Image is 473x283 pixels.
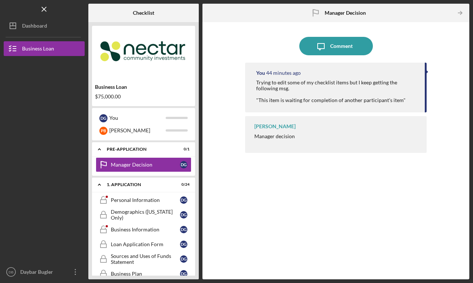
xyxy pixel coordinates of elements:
[111,271,180,277] div: Business Plan
[22,18,47,35] div: Dashboard
[180,241,187,248] div: D G
[111,253,180,265] div: Sources and Uses of Funds Statement
[180,211,187,219] div: D G
[109,112,166,124] div: You
[96,252,191,266] a: Sources and Uses of Funds StatementDG
[96,193,191,207] a: Personal InformationDG
[109,124,166,137] div: [PERSON_NAME]
[96,222,191,237] a: Business InformationDG
[299,37,373,55] button: Comment
[99,127,107,135] div: P B
[96,207,191,222] a: Demographics ([US_STATE] Only)DG
[99,114,107,122] div: D G
[95,94,192,99] div: $75,000.00
[95,84,192,90] div: Business Loan
[107,147,171,151] div: Pre-Application
[4,265,85,279] button: DBDaybar Bugler
[256,70,265,76] div: You
[266,70,301,76] time: 2025-10-08 18:08
[4,41,85,56] button: Business Loan
[111,209,180,221] div: Demographics ([US_STATE] Only)
[96,266,191,281] a: Business PlanDG
[111,241,180,247] div: Loan Application Form
[111,197,180,203] div: Personal Information
[180,196,187,204] div: D G
[176,147,190,151] div: 0 / 1
[180,226,187,233] div: D G
[180,270,187,277] div: D G
[8,270,13,274] text: DB
[18,265,66,281] div: Daybar Bugler
[330,37,353,55] div: Comment
[254,123,296,129] div: [PERSON_NAME]
[96,157,191,172] a: Manager DecisionDG
[256,80,418,103] div: Trying to edit some of my checklist items but I keep getting the following msg. "This item is wai...
[96,237,191,252] a: Loan Application FormDG
[107,182,171,187] div: 1. Application
[180,255,187,263] div: D G
[254,133,295,139] div: Manager decision
[111,227,180,233] div: Business Information
[180,161,187,168] div: D G
[133,10,154,16] b: Checklist
[111,162,180,168] div: Manager Decision
[176,182,190,187] div: 0 / 24
[4,18,85,33] button: Dashboard
[92,29,195,74] img: Product logo
[22,41,54,58] div: Business Loan
[325,10,366,16] b: Manager Decision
